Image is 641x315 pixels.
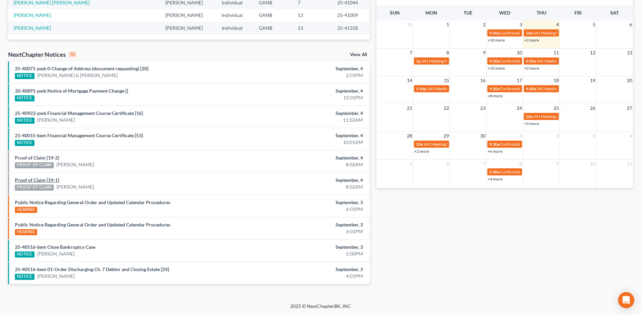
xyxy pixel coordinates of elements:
[37,250,75,257] a: [PERSON_NAME]
[489,86,499,91] span: 9:30a
[15,95,34,101] div: NOTICE
[553,76,560,84] span: 18
[488,93,502,98] a: +8 more
[592,21,596,29] span: 5
[15,199,170,205] a: Public Notice Regarding General Order and Updated Calendar Procedures
[15,222,170,227] a: Public Notice Regarding General Order and Updated Calendar Procedures
[251,184,363,190] div: 8:02AM
[519,21,523,29] span: 3
[500,142,577,147] span: Confirmation Hearing for [PERSON_NAME]
[56,161,94,168] a: [PERSON_NAME]
[251,132,363,139] div: September, 4
[626,104,633,112] span: 27
[292,22,332,34] td: 13
[216,22,253,34] td: Individual
[251,221,363,228] div: September, 3
[37,72,118,79] a: [PERSON_NAME] & [PERSON_NAME]
[488,66,505,71] a: +10 more
[15,118,34,124] div: NOTICE
[15,110,143,116] a: 25-40922-pwb Financial Management Course Certificate [16]
[500,30,577,35] span: Confirmation Hearing for [PERSON_NAME]
[15,177,59,183] a: Proof of Claim [19-1]
[251,117,363,123] div: 11:02AM
[251,154,363,161] div: September, 4
[416,58,421,64] span: 1p
[489,142,499,147] span: 9:30a
[15,140,34,146] div: NOTICE
[15,207,37,213] div: HEARING
[251,94,363,101] div: 12:01PM
[37,273,75,280] a: [PERSON_NAME]
[251,266,363,273] div: September, 3
[519,160,523,168] span: 8
[589,104,596,112] span: 26
[629,21,633,29] span: 6
[15,155,59,161] a: Proof of Claim [19-2]
[160,22,216,34] td: [PERSON_NAME]
[629,132,633,140] span: 4
[15,244,95,250] a: 25-40516-bem Close Bankruptcy Case
[216,9,253,22] td: Individual
[574,10,582,16] span: Fri
[332,22,370,34] td: 25-41318
[292,9,332,22] td: 13
[251,244,363,250] div: September, 3
[15,162,54,168] div: PROOF OF CLAIM
[553,49,560,57] span: 11
[589,160,596,168] span: 10
[15,132,143,138] a: 21-40015-bem Financial Management Course Certificate [53]
[556,132,560,140] span: 2
[446,49,450,57] span: 8
[416,86,426,91] span: 1:30p
[526,114,533,119] span: 10a
[479,132,486,140] span: 30
[15,266,169,272] a: 25-40516-bem 01-Order Discharging Ch. 7 Debtor and Closing Estate [24]
[251,72,363,79] div: 2:01PM
[251,273,363,280] div: 4:01PM
[350,52,367,57] a: View All
[160,9,216,22] td: [PERSON_NAME]
[409,49,413,57] span: 7
[390,10,400,16] span: Sun
[15,274,34,280] div: NOTICE
[556,21,560,29] span: 4
[526,30,533,35] span: 10a
[556,160,560,168] span: 9
[251,250,363,257] div: 5:00PM
[479,104,486,112] span: 23
[14,12,51,18] a: [PERSON_NAME]
[421,58,482,64] span: 341 Meeting for [PERSON_NAME]
[482,21,486,29] span: 2
[37,117,75,123] a: [PERSON_NAME]
[626,76,633,84] span: 20
[479,76,486,84] span: 16
[251,206,363,213] div: 6:01PM
[464,10,472,16] span: Tue
[251,110,363,117] div: September, 4
[516,76,523,84] span: 17
[15,73,34,79] div: NOTICE
[251,161,363,168] div: 8:02AM
[443,76,450,84] span: 15
[443,104,450,112] span: 22
[15,66,148,71] a: 25-40071-pwb 0-Change of Address (document requesting) [20]
[489,58,499,64] span: 9:30a
[15,229,37,235] div: HEARING
[592,132,596,140] span: 3
[414,149,429,154] a: +2 more
[251,139,363,146] div: 10:01AM
[15,88,128,94] a: 20-40891-pwb Notice of Mortgage Payment Change []
[482,160,486,168] span: 7
[516,49,523,57] span: 10
[251,199,363,206] div: September, 3
[610,10,619,16] span: Sat
[443,132,450,140] span: 29
[488,38,505,43] a: +10 more
[526,58,536,64] span: 9:30a
[14,25,51,31] a: [PERSON_NAME]
[500,86,590,91] span: Confirmation Hearing for [PERSON_NAME][DATE]
[489,169,499,174] span: 9:30a
[500,58,577,64] span: Confirmation Hearing for [PERSON_NAME]
[626,49,633,57] span: 13
[251,177,363,184] div: September, 4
